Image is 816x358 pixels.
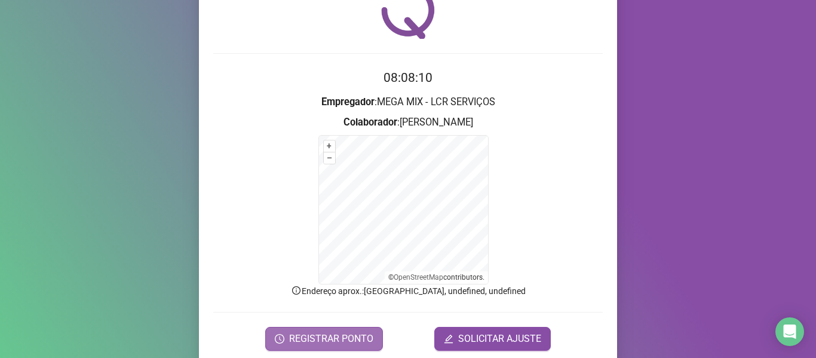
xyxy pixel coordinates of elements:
[289,332,373,346] span: REGISTRAR PONTO
[275,334,284,344] span: clock-circle
[324,140,335,152] button: +
[291,285,302,296] span: info-circle
[775,317,804,346] div: Open Intercom Messenger
[388,273,484,281] li: © contributors.
[444,334,453,344] span: edit
[321,96,375,108] strong: Empregador
[265,327,383,351] button: REGISTRAR PONTO
[343,117,397,128] strong: Colaborador
[394,273,443,281] a: OpenStreetMap
[324,152,335,164] button: –
[458,332,541,346] span: SOLICITAR AJUSTE
[434,327,551,351] button: editSOLICITAR AJUSTE
[213,94,603,110] h3: : MEGA MIX - LCR SERVIÇOS
[213,284,603,298] p: Endereço aprox. : [GEOGRAPHIC_DATA], undefined, undefined
[384,71,432,85] time: 08:08:10
[213,115,603,130] h3: : [PERSON_NAME]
